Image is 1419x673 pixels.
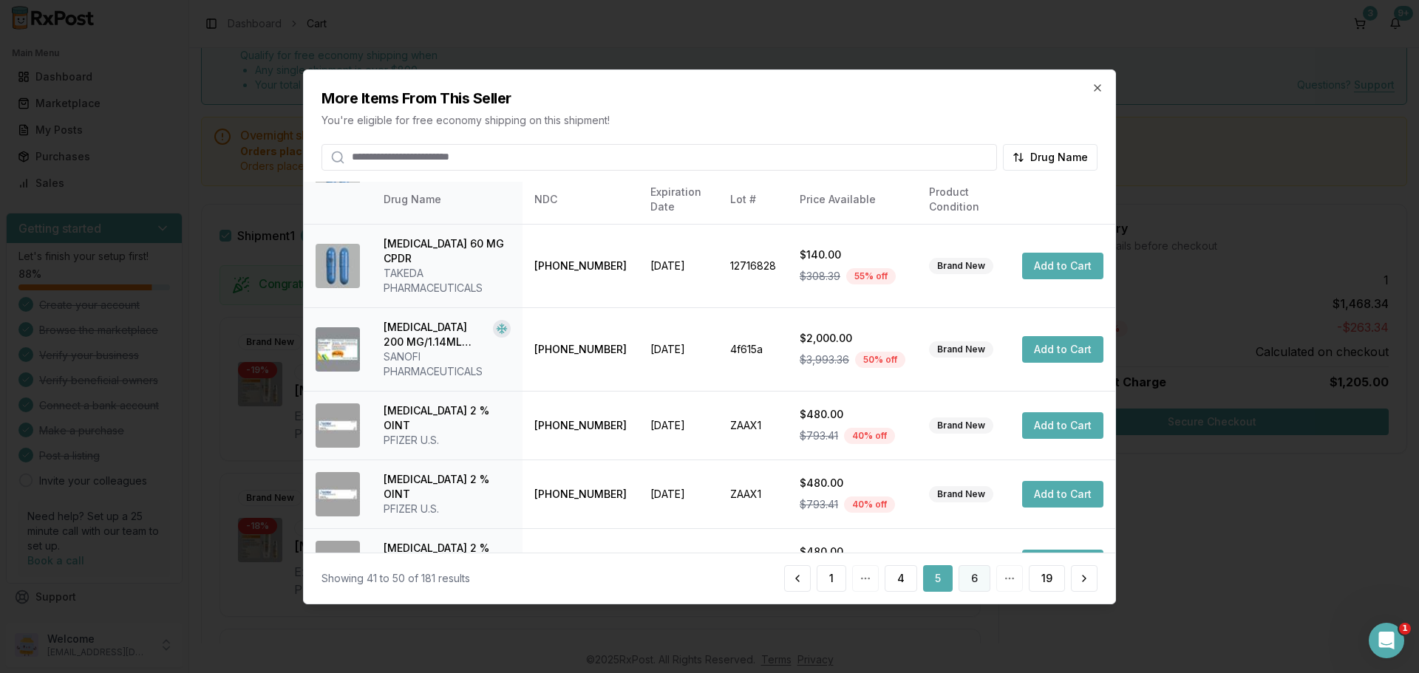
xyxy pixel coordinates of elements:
td: [DATE] [639,307,718,391]
div: 50 % off [855,352,905,368]
div: 55 % off [846,268,896,284]
button: Add to Cart [1022,550,1103,576]
td: [PHONE_NUMBER] [523,307,639,391]
div: [MEDICAL_DATA] 60 MG CPDR [384,236,511,266]
div: TAKEDA PHARMACEUTICALS [384,266,511,295]
span: $793.41 [800,428,838,443]
button: Add to Cart [1022,481,1103,508]
button: 1 [817,565,846,592]
div: Brand New [929,258,993,274]
th: Expiration Date [639,182,718,217]
td: [PHONE_NUMBER] [523,224,639,307]
div: [MEDICAL_DATA] 2 % OINT [384,472,511,502]
img: Eucrisa 2 % OINT [316,472,360,516]
div: 40 % off [844,496,895,513]
div: Brand New [929,486,993,502]
td: [DATE] [639,528,718,597]
span: $793.41 [800,497,838,512]
img: Dexilant 60 MG CPDR [316,244,360,288]
th: NDC [523,182,639,217]
th: Lot # [718,182,788,217]
td: [PHONE_NUMBER] [523,528,639,597]
div: Brand New [929,341,993,358]
img: Dupixent 200 MG/1.14ML SOAJ [316,327,360,372]
div: SANOFI PHARMACEUTICALS [384,349,511,379]
button: Add to Cart [1022,336,1103,363]
button: Add to Cart [1022,253,1103,279]
td: [DATE] [639,460,718,528]
div: $2,000.00 [800,331,905,346]
td: ZAAX1 [718,528,788,597]
div: [MEDICAL_DATA] 200 MG/1.14ML SOAJ [384,320,487,349]
button: 19 [1029,565,1065,592]
button: 4 [885,565,917,592]
div: 40 % off [844,428,895,444]
th: Product Condition [917,182,1010,217]
div: $480.00 [800,407,905,422]
p: You're eligible for free economy shipping on this shipment! [321,112,1098,127]
button: 6 [959,565,990,592]
iframe: Intercom live chat [1369,623,1404,658]
span: $308.39 [800,269,840,284]
div: [MEDICAL_DATA] 2 % OINT [384,403,511,433]
img: Eucrisa 2 % OINT [316,541,360,585]
div: $480.00 [800,544,905,559]
div: $140.00 [800,247,905,262]
button: Drug Name [1003,143,1098,170]
div: Showing 41 to 50 of 181 results [321,571,470,586]
div: PFIZER U.S. [384,502,511,516]
td: [DATE] [639,224,718,307]
td: [PHONE_NUMBER] [523,391,639,460]
span: 1 [1399,623,1411,635]
div: Brand New [929,417,993,434]
th: Drug Name [372,182,523,217]
td: ZAAX1 [718,391,788,460]
td: [DATE] [639,391,718,460]
h2: More Items From This Seller [321,87,1098,108]
div: [MEDICAL_DATA] 2 % OINT [384,541,511,570]
button: Add to Cart [1022,412,1103,439]
td: ZAAX1 [718,460,788,528]
span: Drug Name [1030,149,1088,164]
td: 4f615a [718,307,788,391]
td: 12716828 [718,224,788,307]
div: PFIZER U.S. [384,433,511,448]
img: Eucrisa 2 % OINT [316,403,360,448]
th: Price Available [788,182,917,217]
div: $480.00 [800,476,905,491]
td: [PHONE_NUMBER] [523,460,639,528]
span: $3,993.36 [800,352,849,367]
button: 5 [923,565,953,592]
